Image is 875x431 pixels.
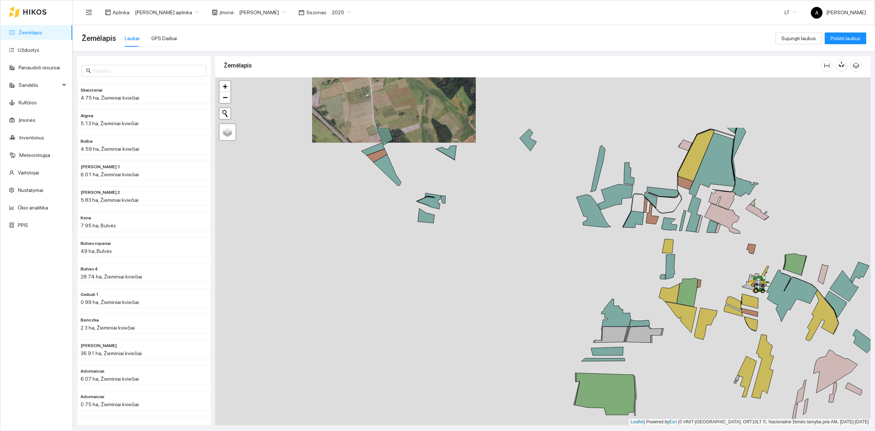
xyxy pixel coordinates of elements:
[18,205,48,211] a: Ūkio analitika
[631,419,644,424] a: Leaflet
[81,95,139,101] span: 4.75 ha, Žieminiai kviečiai
[19,78,60,92] span: Sandėlis
[81,146,139,152] span: 4.59 ha, Žieminiai kviečiai
[81,266,98,273] span: Bulves 4
[81,197,139,203] span: 5.83 ha, Žieminiai kviečiai
[81,401,139,407] span: 0.75 ha, Žieminiai kviečiai
[19,65,60,70] a: Panaudoti resursai
[86,68,91,73] span: search
[151,34,177,42] div: GPS Darbai
[18,187,43,193] a: Nustatymai
[81,342,117,349] span: Kelio dešinė
[81,120,139,126] span: 5.13 ha, Žieminiai kviečiai
[332,7,351,18] span: 2025
[113,8,131,16] span: Aplinka :
[775,35,822,41] a: Sujungti laukus
[219,8,235,16] span: Įmonė :
[19,100,37,105] a: Kultūros
[775,32,822,44] button: Sujungti laukus
[219,81,230,92] a: Zoom in
[81,317,99,324] span: Beriozka
[82,5,96,20] button: menu-fold
[81,274,142,280] span: 28.74 ha, Žieminiai kviečiai
[86,9,92,16] span: menu-fold
[212,9,218,15] span: shop
[239,7,285,18] span: Jerzy Gvozdovič
[815,7,818,19] span: A
[223,93,227,102] span: −
[19,117,35,123] a: Įmonės
[81,299,139,305] span: 0.99 ha, Žieminiai kviečiai
[105,9,111,15] span: layout
[81,325,135,331] span: 2.3 ha, Žieminiai kviečiai
[811,9,866,15] span: [PERSON_NAME]
[18,222,28,228] a: PPIS
[678,419,679,424] span: |
[81,291,99,298] span: Geibuli 1
[19,135,44,141] a: Inventorius
[224,55,821,76] div: Žemėlapis
[81,87,102,94] span: Skaisteriai
[81,240,111,247] span: Bulves ropenai
[629,419,871,425] div: | Powered by © HNIT-[GEOGRAPHIC_DATA]; ORT10LT ©, Nacionalinė žemės tarnyba prie AM, [DATE]-[DATE]
[81,368,104,375] span: Adomaiciai
[135,7,199,18] span: Jerzy Gvozdovicz aplinka
[821,60,833,72] button: column-width
[781,34,816,42] span: Sujungti laukus
[821,63,832,69] span: column-width
[81,376,139,382] span: 6.07 ha, Žieminiai kviečiai
[785,7,796,18] span: LT
[81,393,104,400] span: Adomaiciai
[306,8,327,16] span: Sezonas :
[831,34,860,42] span: Pridėti laukus
[81,248,112,254] span: 49 ha, Bulvės
[18,47,39,53] a: Užduotys
[18,170,39,176] a: Vartotojai
[825,32,866,44] button: Pridėti laukus
[81,350,142,356] span: 36.91 ha, Žieminiai kviečiai
[219,92,230,103] a: Zoom out
[81,215,91,222] span: Kena
[19,30,42,35] a: Žemėlapis
[81,223,116,228] span: 7.95 ha, Bulvės
[299,9,304,15] span: calendar
[93,67,202,75] input: Paieška
[223,82,227,91] span: +
[219,108,230,119] button: Initiate a new search
[82,32,116,44] span: Žemėlapis
[825,35,866,41] a: Pridėti laukus
[81,163,120,170] span: Jaroslava 1
[81,138,93,145] span: Bulba
[81,112,93,119] span: Algisa
[669,419,677,424] a: Esri
[19,152,50,158] a: Meteorologija
[81,172,139,177] span: 6.01 ha, Žieminiai kviečiai
[81,189,120,196] span: Jaroslava 2
[219,124,236,140] a: Layers
[125,34,140,42] div: Laukai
